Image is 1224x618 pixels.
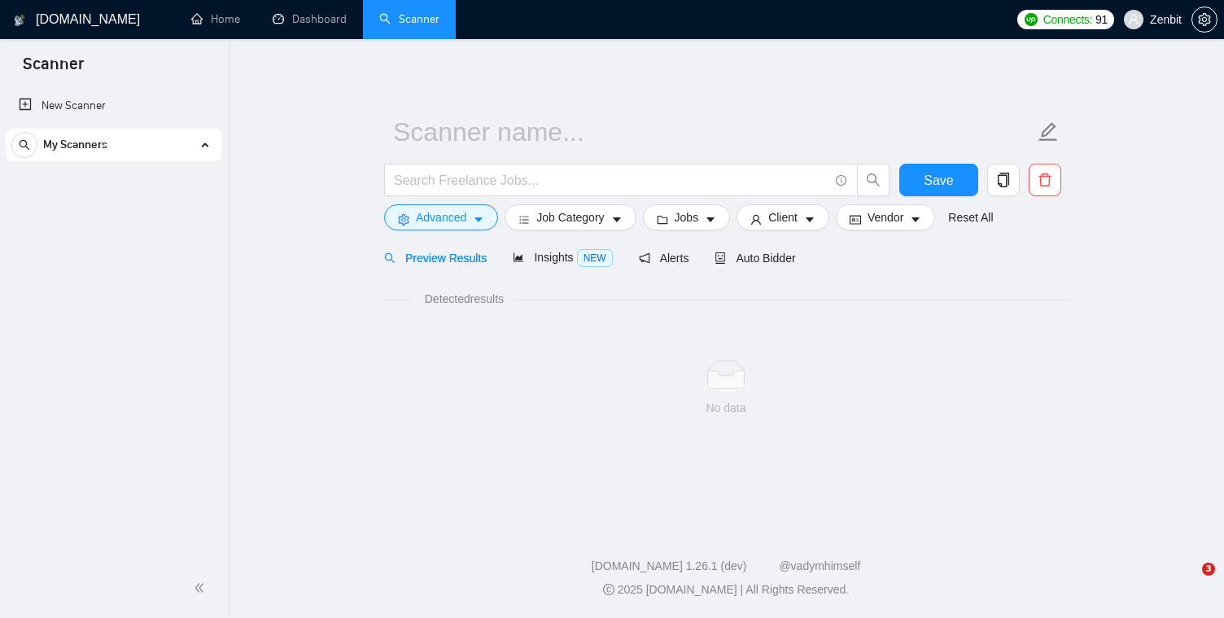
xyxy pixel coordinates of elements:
[1191,7,1217,33] button: setting
[639,252,650,264] span: notification
[577,249,613,267] span: NEW
[768,208,798,226] span: Client
[1029,164,1061,196] button: delete
[191,12,240,26] a: homeHome
[379,12,439,26] a: searchScanner
[393,112,1034,152] input: Scanner name...
[473,213,484,226] span: caret-down
[737,204,829,230] button: userClientcaret-down
[394,170,828,191] input: Search Freelance Jobs...
[1043,11,1092,28] span: Connects:
[1038,121,1059,142] span: edit
[715,252,795,265] span: Auto Bidder
[987,164,1020,196] button: copy
[384,204,498,230] button: settingAdvancedcaret-down
[14,7,25,33] img: logo
[10,52,97,86] span: Scanner
[868,208,903,226] span: Vendor
[1192,13,1217,26] span: setting
[1128,14,1139,25] span: user
[384,252,396,264] span: search
[988,173,1019,187] span: copy
[6,129,221,168] li: My Scanners
[836,204,935,230] button: idcardVendorcaret-down
[194,580,210,596] span: double-left
[858,173,889,187] span: search
[857,164,890,196] button: search
[1025,13,1038,26] img: upwork-logo.png
[603,584,614,595] span: copyright
[675,208,699,226] span: Jobs
[6,90,221,122] li: New Scanner
[413,290,515,308] span: Detected results
[779,559,860,572] a: @vadymhimself
[1191,13,1217,26] a: setting
[657,213,668,226] span: folder
[899,164,978,196] button: Save
[1095,11,1108,28] span: 91
[1029,173,1060,187] span: delete
[384,252,487,265] span: Preview Results
[273,12,347,26] a: dashboardDashboard
[948,208,993,226] a: Reset All
[924,170,953,191] span: Save
[836,175,846,186] span: info-circle
[241,581,1211,598] div: 2025 [DOMAIN_NAME] | All Rights Reserved.
[910,213,921,226] span: caret-down
[513,252,524,263] span: area-chart
[19,90,208,122] a: New Scanner
[643,204,731,230] button: folderJobscaret-down
[505,204,636,230] button: barsJob Categorycaret-down
[592,559,747,572] a: [DOMAIN_NAME] 1.26.1 (dev)
[715,252,726,264] span: robot
[11,132,37,158] button: search
[398,213,409,226] span: setting
[397,399,1055,417] div: No data
[518,213,530,226] span: bars
[804,213,815,226] span: caret-down
[750,213,762,226] span: user
[536,208,604,226] span: Job Category
[43,129,107,161] span: My Scanners
[1169,563,1208,602] iframe: Intercom live chat
[850,213,861,226] span: idcard
[1202,563,1215,576] span: 3
[12,139,37,151] span: search
[513,251,612,264] span: Insights
[639,252,689,265] span: Alerts
[705,213,716,226] span: caret-down
[611,213,623,226] span: caret-down
[416,208,466,226] span: Advanced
